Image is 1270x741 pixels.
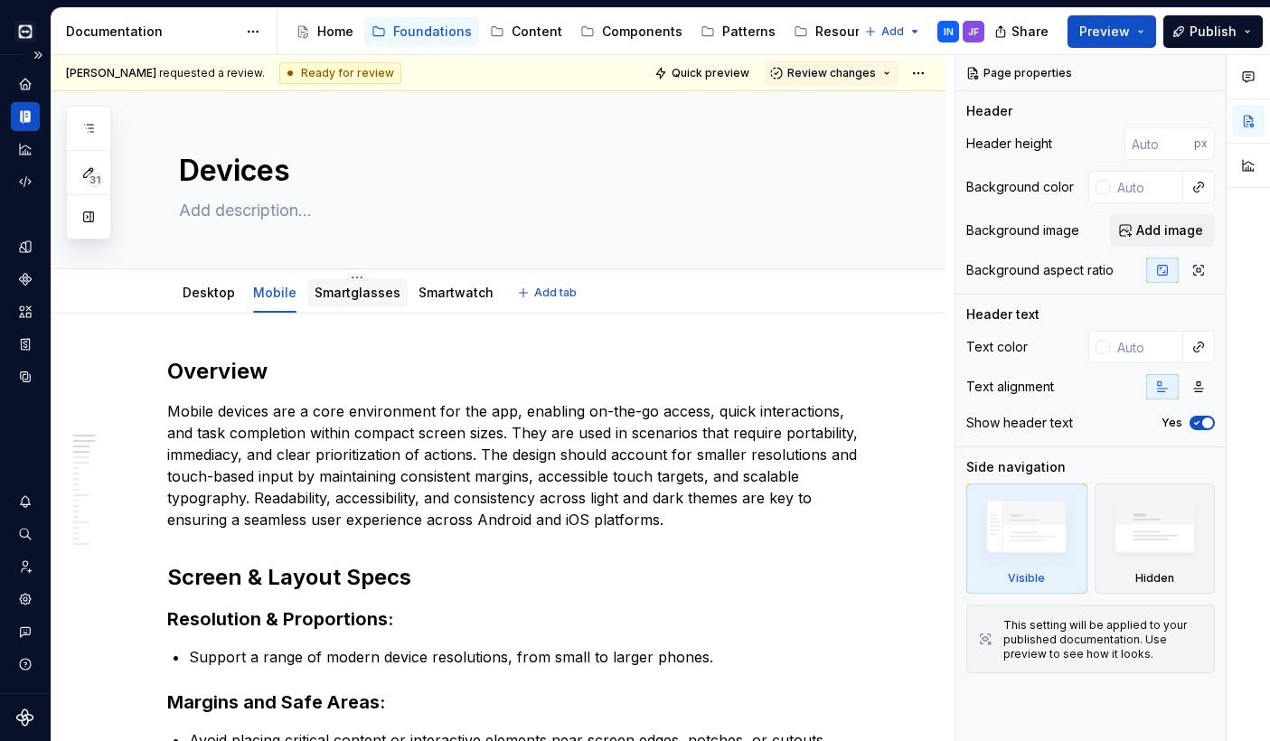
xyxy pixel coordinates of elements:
button: Quick preview [649,61,757,86]
button: Notifications [11,487,40,516]
a: Mobile [253,285,296,300]
div: Header text [966,305,1040,324]
button: Expand sidebar [25,42,51,68]
div: IN [944,24,954,39]
div: Documentation [66,23,237,41]
button: Add image [1110,214,1215,247]
a: Invite team [11,552,40,581]
div: Smartwatch [411,273,501,311]
p: Mobile devices are a core environment for the app, enabling on-the-go access, quick interactions,... [167,400,873,530]
div: This setting will be applied to your published documentation. Use preview to see how it looks. [1003,618,1203,661]
div: Components [602,23,682,41]
button: Review changes [765,61,898,86]
span: [PERSON_NAME] [66,66,156,80]
div: Background aspect ratio [966,261,1114,279]
a: Patterns [693,17,783,46]
a: Analytics [11,135,40,164]
strong: Margins and Safe Areas: [167,691,385,713]
div: Header height [966,135,1052,153]
textarea: Devices [175,149,859,192]
a: Smartwatch [419,285,494,300]
a: Resources [786,17,889,46]
div: Resources [815,23,882,41]
a: Documentation [11,102,40,131]
svg: Supernova Logo [16,708,34,727]
button: Contact support [11,617,40,646]
button: Publish [1163,15,1263,48]
div: Text color [966,338,1028,356]
a: Components [11,265,40,294]
div: Background image [966,221,1079,239]
a: Home [288,17,361,46]
input: Auto [1110,171,1183,203]
span: requested a review. [66,66,265,80]
input: Auto [1110,331,1183,363]
div: Smartglasses [307,273,408,311]
a: Home [11,70,40,98]
div: Text alignment [966,378,1054,396]
a: Components [573,17,690,46]
div: Visible [966,483,1087,594]
a: Content [483,17,569,46]
div: Background color [966,178,1074,196]
div: Visible [1008,571,1045,586]
span: Review changes [787,66,876,80]
span: Add image [1136,221,1203,239]
p: px [1194,136,1208,151]
span: Share [1011,23,1049,41]
div: Patterns [722,23,776,41]
span: 31 [87,173,103,187]
input: Auto [1124,127,1194,160]
div: Foundations [393,23,472,41]
span: Add [881,24,904,39]
img: e3886e02-c8c5-455d-9336-29756fd03ba2.png [14,21,36,42]
a: Data sources [11,362,40,391]
a: Smartglasses [315,285,400,300]
div: Show header text [966,414,1073,432]
div: Desktop [175,273,242,311]
div: Side navigation [966,458,1066,476]
a: Desktop [183,285,235,300]
div: Header [966,102,1012,120]
a: Code automation [11,167,40,196]
strong: Resolution & Proportions: [167,608,393,630]
a: Foundations [364,17,479,46]
button: Add [859,19,927,44]
button: Share [985,15,1060,48]
div: Hidden [1135,571,1174,586]
button: Search ⌘K [11,520,40,549]
div: Hidden [1095,483,1216,594]
label: Yes [1162,416,1182,430]
h2: Screen & Layout Specs [167,563,873,592]
div: Home [317,23,353,41]
h2: Overview [167,357,873,386]
p: Support a range of modern device resolutions, from small to larger phones. [189,646,873,668]
button: Preview [1068,15,1156,48]
span: Preview [1079,23,1130,41]
a: Assets [11,297,40,326]
a: Settings [11,585,40,614]
button: Add tab [512,280,585,305]
div: JF [968,24,979,39]
div: Mobile [246,273,304,311]
span: Publish [1190,23,1237,41]
a: Storybook stories [11,330,40,359]
span: Quick preview [672,66,749,80]
div: Page tree [288,14,855,50]
a: Design tokens [11,232,40,261]
span: Add tab [534,286,577,300]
